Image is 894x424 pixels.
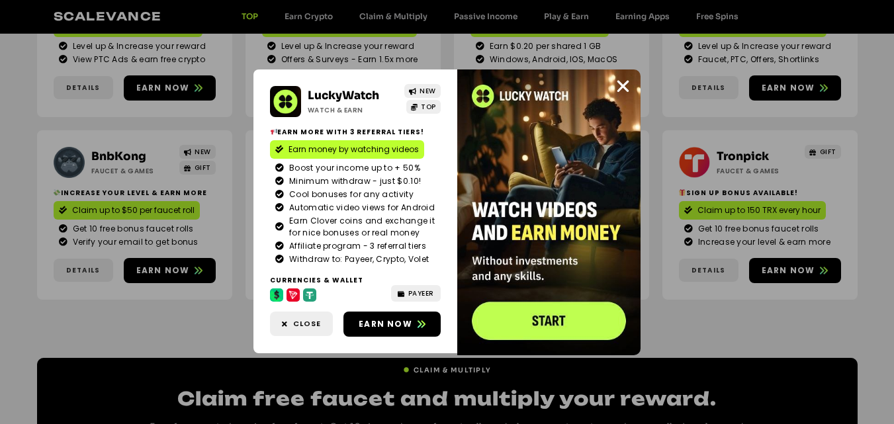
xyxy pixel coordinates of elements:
[289,144,419,155] span: Earn money by watching videos
[359,318,412,330] span: Earn now
[406,100,441,114] a: TOP
[408,288,434,298] span: PAYEER
[420,86,436,96] span: NEW
[271,128,277,135] img: 📢
[404,84,441,98] a: NEW
[308,89,379,103] a: LuckyWatch
[270,127,441,137] h2: Earn more with 3 referral Tiers!
[343,312,441,337] a: Earn now
[286,162,420,174] span: Boost your income up to + 50%
[421,102,436,112] span: TOP
[615,78,631,95] a: Close
[308,105,395,115] h2: Watch & Earn
[293,318,321,329] span: Close
[286,202,435,214] span: Automatic video views for Android
[286,175,421,187] span: Minimum withdraw - just $0.10!
[270,312,333,336] a: Close
[286,240,426,252] span: Affiliate program - 3 referral tiers
[270,275,441,285] h2: Currencies & Wallet
[391,285,441,302] a: PAYEER
[270,140,424,159] a: Earn money by watching videos
[286,215,435,239] span: Earn Clover coins and exchange it for nice bonuses or real money
[286,253,429,265] span: Withdraw to: Payeer, Crypto, Volet
[286,189,414,200] span: Cool bonuses for any activity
